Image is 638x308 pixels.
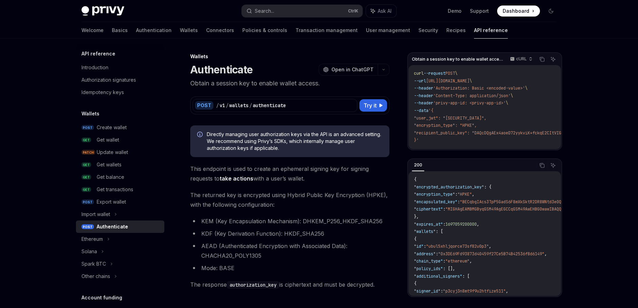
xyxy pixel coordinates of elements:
span: \ [455,71,457,76]
button: Search...CtrlK [242,5,362,17]
span: "encrypted_authorization_key" [414,184,484,190]
code: authorization_key [227,281,279,289]
a: Wallets [180,22,198,39]
span: , [544,251,547,257]
span: 'privy-app-id: <privy-app-id>' [433,100,506,106]
span: "policy_ids" [414,266,443,271]
span: , [506,288,508,294]
span: \ [525,85,528,91]
span: --request [424,71,445,76]
span: { [414,236,416,242]
span: POST [81,199,94,205]
a: Basics [112,22,128,39]
div: POST [195,101,213,110]
span: Try it [364,101,377,110]
span: : [443,206,445,212]
span: "p3cyj3n8mt9f9u2htfize511" [443,288,506,294]
span: "user_jwt": "[SECURITY_DATA]", [414,115,486,121]
button: Copy the contents from the code block [538,55,547,64]
span: , [489,244,491,249]
span: , [472,192,474,197]
div: Authenticate [97,223,128,231]
span: "id" [414,244,424,249]
div: Create wallet [97,123,127,132]
span: "additional_signers" [414,274,462,279]
span: --data [414,108,428,113]
span: \ [511,93,513,99]
a: User management [366,22,410,39]
span: : [] [465,296,474,301]
span: --header [414,85,433,91]
button: Ask AI [366,5,396,17]
a: Support [470,8,489,14]
h5: Account funding [81,294,122,302]
div: Wallets [190,53,389,60]
span: POST [81,125,94,130]
span: 'Authorization: Basic <encoded-value>' [433,85,525,91]
span: POST [445,71,455,76]
span: "expires_at" [414,222,443,227]
a: GETGet wallets [76,158,164,171]
div: Spark BTC [81,260,106,268]
button: Ask AI [549,55,558,64]
li: KDF (Key Derivation Function): HKDF_SHA256 [190,229,389,238]
span: "encryption_type" [414,192,455,197]
span: 'Content-Type: application/json' [433,93,511,99]
span: "encryption_type": "HPKE", [414,123,477,128]
div: Authorization signatures [81,76,136,84]
button: Try it [359,99,387,112]
span: --header [414,100,433,106]
span: GET [81,137,91,143]
a: GETGet wallet [76,134,164,146]
span: : [441,288,443,294]
span: : [457,199,460,205]
div: Import wallet [81,210,110,218]
h1: Authenticate [190,63,253,76]
a: Security [418,22,438,39]
a: Authorization signatures [76,74,164,86]
span: : [424,244,426,249]
span: 1697059200000 [445,222,477,227]
span: "ethereum" [445,258,470,264]
div: Get transactions [97,185,133,194]
span: { [414,281,416,286]
h5: API reference [81,50,115,58]
span: "encapsulated_key" [414,199,457,205]
a: Authentication [136,22,172,39]
span: curl [414,71,424,76]
span: "override_policy_ids" [414,296,465,301]
div: Other chains [81,272,110,280]
div: Update wallet [97,148,128,156]
span: "ubul5xhljqorce73sf82u0p3" [426,244,489,249]
span: "HPKE" [457,192,472,197]
div: Idempotency keys [81,88,124,96]
svg: Info [197,132,204,138]
span: : [436,251,438,257]
span: , [470,258,472,264]
span: Directly managing user authorization keys via the API is an advanced setting. We recommend using ... [207,131,383,152]
li: AEAD (Authenticated Encryption with Associated Data): CHACHA20_POLY1305 [190,241,389,260]
span: \ [506,100,508,106]
span: "ciphertext" [414,206,443,212]
span: \ [470,78,472,84]
a: Transaction management [296,22,358,39]
div: / [226,102,229,109]
div: Get balance [97,173,124,181]
span: This endpoint is used to create an ephemeral signing key for signing requests to with a user’s wa... [190,164,389,183]
span: "wallets" [414,229,436,234]
span: }, [414,214,419,219]
a: Connectors [206,22,234,39]
a: Welcome [81,22,104,39]
span: The returned key is encrypted using Hybrid Public Key Encryption (HPKE), with the following confi... [190,190,389,209]
span: }' [414,137,419,143]
span: --header [414,93,433,99]
img: dark logo [81,6,124,16]
div: Solana [81,247,97,256]
span: , [477,222,479,227]
a: POSTExport wallet [76,196,164,208]
div: Get wallet [97,136,119,144]
span: [URL][DOMAIN_NAME] [426,78,470,84]
span: Obtain a session key to enable wallet access. [412,57,503,62]
div: Search... [255,7,274,15]
div: Export wallet [97,198,126,206]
